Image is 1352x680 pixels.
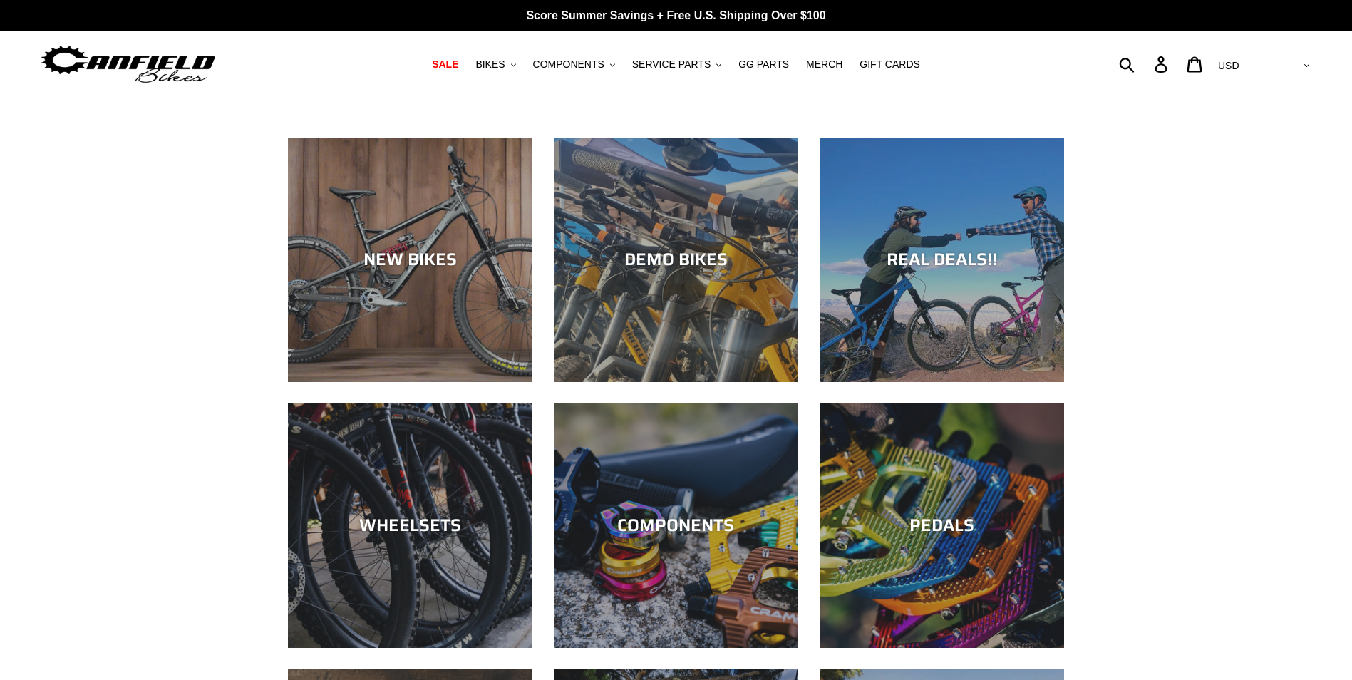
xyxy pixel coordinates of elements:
a: REAL DEALS!! [820,138,1064,382]
button: SERVICE PARTS [625,55,728,74]
a: NEW BIKES [288,138,532,382]
div: WHEELSETS [288,515,532,536]
div: COMPONENTS [554,515,798,536]
a: COMPONENTS [554,403,798,648]
button: BIKES [468,55,522,74]
div: NEW BIKES [288,249,532,270]
input: Search [1127,48,1163,80]
a: PEDALS [820,403,1064,648]
span: SALE [432,58,458,71]
span: COMPONENTS [533,58,604,71]
img: Canfield Bikes [39,42,217,87]
div: DEMO BIKES [554,249,798,270]
div: PEDALS [820,515,1064,536]
span: SERVICE PARTS [632,58,711,71]
a: GIFT CARDS [852,55,927,74]
span: MERCH [806,58,842,71]
a: WHEELSETS [288,403,532,648]
span: BIKES [475,58,505,71]
span: GIFT CARDS [860,58,920,71]
a: GG PARTS [731,55,796,74]
div: REAL DEALS!! [820,249,1064,270]
a: MERCH [799,55,850,74]
a: DEMO BIKES [554,138,798,382]
button: COMPONENTS [526,55,622,74]
a: SALE [425,55,465,74]
span: GG PARTS [738,58,789,71]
